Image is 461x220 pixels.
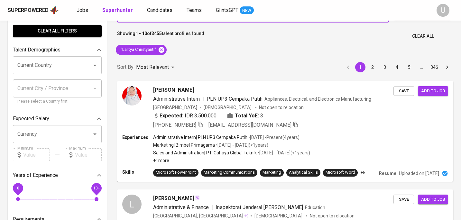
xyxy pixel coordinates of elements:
div: … [416,64,427,70]
p: Administrative Intern | PLN UP3 Cempaka Putih [153,134,247,141]
div: Marketing [263,170,281,176]
span: NEW [240,7,254,14]
span: Administrative & Finance [153,204,209,210]
img: app logo [50,5,59,15]
span: GlintsGPT [216,7,238,13]
div: Superpowered [8,7,49,14]
a: GlintsGPT NEW [216,6,254,14]
a: Candidates [147,6,174,14]
a: Teams [187,6,203,14]
span: [EMAIL_ADDRESS][DOMAIN_NAME] [208,122,291,128]
div: Marketing Communications [204,170,255,176]
p: Showing of talent profiles found [117,30,204,42]
p: Not open to relocation [310,213,355,219]
span: "Lalitya Christyanti" [116,47,160,53]
p: • [DATE] - Present ( 4 years ) [247,134,300,141]
div: L [122,195,142,214]
div: "Lalitya Christyanti" [116,45,167,55]
button: page 1 [355,62,365,72]
p: Experiences [122,134,153,141]
p: Years of Experience [13,171,58,179]
button: Open [90,130,99,139]
button: Clear All filters [13,25,102,37]
button: Go to page 2 [367,62,378,72]
span: Clear All [412,32,434,40]
b: Expected: [160,112,183,120]
b: Superhunter [102,7,133,13]
span: Candidates [147,7,172,13]
button: Go to page 5 [404,62,414,72]
div: Talent Demographics [13,43,102,56]
p: Please select a Country first [17,98,97,105]
p: Sales and Administration | PT. Cahaya Global Teknik [153,150,257,156]
span: Inspektorat Jenderal [PERSON_NAME] [216,204,303,210]
span: Education [305,205,325,210]
p: Skills [122,169,153,175]
span: [DEMOGRAPHIC_DATA] [254,213,303,219]
div: Most Relevant [136,61,177,73]
p: Talent Demographics [13,46,60,54]
a: Superhunter [102,6,134,14]
p: Expected Salary [13,115,49,123]
nav: pagination navigation [342,62,453,72]
span: [DEMOGRAPHIC_DATA] [204,104,253,111]
p: • [DATE] - [DATE] ( <1 years ) [215,142,268,148]
div: Years of Experience [13,169,102,182]
p: Marketing | Bimbel Primagama [153,142,215,148]
button: Save [393,195,414,205]
span: PLN UP3 Cempaka Putih [207,96,263,102]
img: 37e39bbb975755f5faa4c20cefda3dcc.jpg [122,86,142,105]
div: Analytical Skills [289,170,318,176]
b: 1 - 10 [135,31,147,36]
b: 3455 [152,31,162,36]
div: [GEOGRAPHIC_DATA] [153,104,197,111]
input: Value [23,148,50,161]
div: U [437,4,449,17]
b: Total YoE: [235,112,259,120]
p: Uploaded on [DATE] [399,170,439,177]
p: Most Relevant [136,63,169,71]
span: 10+ [93,186,100,190]
input: Value [75,148,102,161]
button: Clear All [410,30,437,42]
span: Appliances, Electrical, and Electronics Manufacturing [264,96,371,102]
span: [PERSON_NAME] [153,195,194,202]
span: Administrative Intern [153,96,200,102]
button: Add to job [418,195,448,205]
a: Jobs [77,6,89,14]
div: IDR 3.500.000 [153,112,217,120]
button: Go to page 4 [392,62,402,72]
a: [PERSON_NAME]Administrative Intern|PLN UP3 Cempaka PutihAppliances, Electrical, and Electronics M... [117,81,453,182]
p: Resume [379,170,396,177]
span: | [211,204,213,211]
div: Expected Salary [13,112,102,125]
span: Save [397,196,411,203]
button: Open [90,61,99,70]
div: Microsoft PowerPoint [156,170,196,176]
span: 0 [17,186,19,190]
div: Microsoft Word [326,170,355,176]
button: Go to page 3 [380,62,390,72]
button: Go to page 346 [429,62,440,72]
span: Save [397,87,411,95]
p: • [DATE] - [DATE] ( <1 years ) [257,150,310,156]
span: Add to job [421,196,445,203]
p: Not open to relocation [259,104,304,111]
span: Clear All filters [18,27,97,35]
span: 3 [260,112,263,120]
p: Sort By [117,63,134,71]
button: Save [393,86,414,96]
span: [PHONE_NUMBER] [153,122,196,128]
img: magic_wand.svg [195,195,200,200]
span: | [202,95,204,103]
button: Go to next page [442,62,452,72]
button: Add to job [418,86,448,96]
span: Add to job [421,87,445,95]
div: [GEOGRAPHIC_DATA], [GEOGRAPHIC_DATA] [153,213,248,219]
span: Teams [187,7,202,13]
span: Jobs [77,7,88,13]
a: Superpoweredapp logo [8,5,59,15]
p: +5 [360,170,365,176]
p: +1 more ... [153,157,310,164]
span: [PERSON_NAME] [153,86,194,94]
